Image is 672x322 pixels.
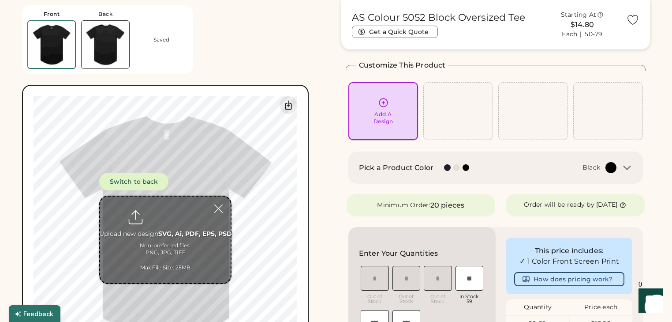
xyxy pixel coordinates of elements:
[582,163,600,172] div: Black
[361,294,389,304] div: Out of Stock
[596,201,618,209] div: [DATE]
[98,11,112,18] div: Back
[44,11,60,18] div: Front
[280,96,297,114] div: Download Front Mockup
[424,294,452,304] div: Out of Stock
[524,201,594,209] div: Order will be ready by
[359,60,445,71] h2: Customize This Product
[153,36,169,43] div: Saved
[506,303,569,312] div: Quantity
[373,111,393,125] div: Add A Design
[377,201,430,210] div: Minimum Order:
[630,282,668,320] iframe: Front Chat
[99,173,168,190] button: Switch to back
[562,30,602,39] div: Each | 50-79
[352,11,525,24] h1: AS Colour 5052 Block Oversized Tee
[514,256,624,267] div: ✓ 1 Color Front Screen Print
[158,230,232,238] strong: SVG, Ai, PDF, EPS, PSD
[455,294,484,304] div: In Stock 59
[514,246,624,256] div: This price includes:
[28,21,75,68] img: AS Colour 5052 Black Front Thumbnail
[514,272,624,286] button: How does pricing work?
[561,11,597,19] div: Starting At
[352,26,438,38] button: Get a Quick Quote
[569,303,632,312] div: Price each
[82,21,129,68] img: AS Colour 5052 Black Back Thumbnail
[392,294,421,304] div: Out of Stock
[99,230,232,239] div: Upload new design
[430,200,464,211] div: 20 pieces
[359,248,438,259] h2: Enter Your Quantities
[544,19,621,30] div: $14.80
[359,163,433,173] h2: Pick a Product Color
